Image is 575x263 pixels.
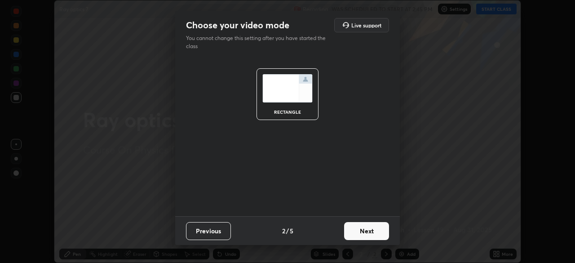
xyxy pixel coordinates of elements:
[290,226,293,236] h4: 5
[186,19,289,31] h2: Choose your video mode
[286,226,289,236] h4: /
[186,34,332,50] p: You cannot change this setting after you have started the class
[186,222,231,240] button: Previous
[344,222,389,240] button: Next
[282,226,285,236] h4: 2
[262,74,313,103] img: normalScreenIcon.ae25ed63.svg
[270,110,305,114] div: rectangle
[351,22,381,28] h5: Live support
